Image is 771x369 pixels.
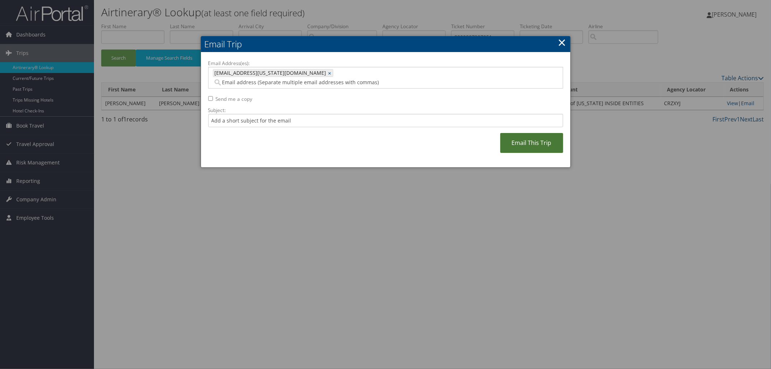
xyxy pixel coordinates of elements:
h2: Email Trip [201,36,570,52]
span: [EMAIL_ADDRESS][US_STATE][DOMAIN_NAME] [213,69,326,77]
a: × [558,35,566,50]
a: Email This Trip [500,133,563,153]
label: Email Address(es): [208,60,563,67]
input: Email address (Separate multiple email addresses with commas) [213,79,515,86]
a: × [328,69,333,77]
label: Subject: [208,107,563,114]
input: Add a short subject for the email [208,114,563,127]
label: Send me a copy [216,95,253,103]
